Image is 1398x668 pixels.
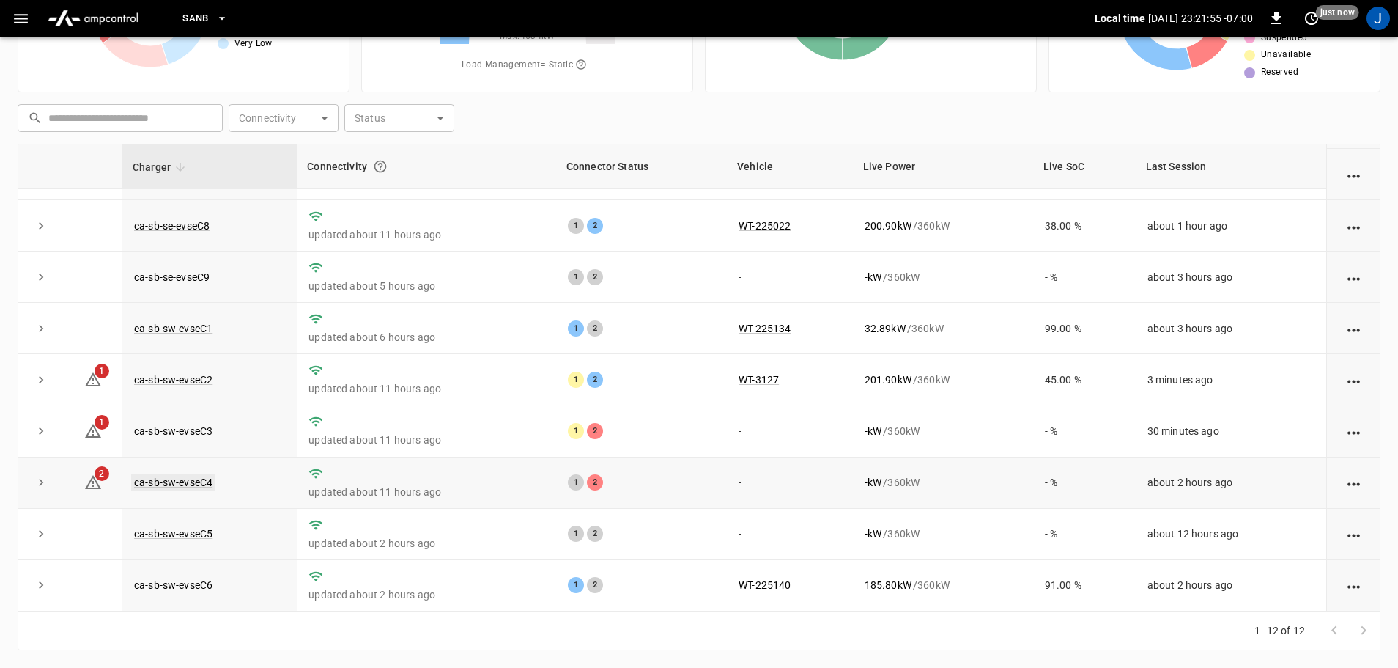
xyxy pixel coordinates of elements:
[727,144,853,189] th: Vehicle
[1033,354,1136,405] td: 45.00 %
[1261,48,1311,62] span: Unavailable
[1345,372,1363,387] div: action cell options
[739,579,791,591] a: WT-225140
[853,144,1033,189] th: Live Power
[587,269,603,285] div: 2
[134,271,210,283] a: ca-sb-se-evseC9
[1033,405,1136,457] td: - %
[865,321,1021,336] div: / 360 kW
[500,29,555,44] span: Max. 4634 kW
[568,269,584,285] div: 1
[568,577,584,593] div: 1
[308,485,544,499] p: updated about 11 hours ago
[865,578,1021,592] div: / 360 kW
[568,526,584,542] div: 1
[587,526,603,542] div: 2
[177,4,234,33] button: SanB
[1345,475,1363,490] div: action cell options
[865,475,881,490] p: - kW
[1033,509,1136,560] td: - %
[865,372,1021,387] div: / 360 kW
[556,144,727,189] th: Connector Status
[569,53,593,78] button: The system is using AmpEdge-configured limits for static load managment. Depending on your config...
[727,252,853,303] td: -
[308,227,544,242] p: updated about 11 hours ago
[134,425,212,437] a: ca-sb-sw-evseC3
[865,526,1021,541] div: / 360 kW
[1136,200,1326,252] td: about 1 hour ago
[865,219,911,233] p: 200.90 kW
[134,323,212,334] a: ca-sb-sw-evseC1
[134,220,210,232] a: ca-sb-se-evseC8
[308,381,544,396] p: updated about 11 hours ago
[568,372,584,388] div: 1
[1033,458,1136,509] td: - %
[1345,424,1363,438] div: action cell options
[1136,303,1326,354] td: about 3 hours ago
[1345,167,1363,182] div: action cell options
[587,423,603,439] div: 2
[865,321,906,336] p: 32.89 kW
[739,220,791,232] a: WT-225022
[95,415,109,430] span: 1
[133,158,190,176] span: Charger
[1136,509,1326,560] td: about 12 hours ago
[308,279,544,293] p: updated about 5 hours ago
[307,153,546,180] div: Connectivity
[865,219,1021,233] div: / 360 kW
[587,474,603,491] div: 2
[568,474,584,491] div: 1
[568,218,584,234] div: 1
[84,373,102,385] a: 1
[95,364,109,378] span: 1
[739,323,791,334] a: WT-225134
[1033,303,1136,354] td: 99.00 %
[84,476,102,488] a: 2
[134,528,212,540] a: ca-sb-sw-evseC5
[1366,7,1390,30] div: profile-icon
[865,526,881,541] p: - kW
[1300,7,1323,30] button: set refresh interval
[308,536,544,551] p: updated about 2 hours ago
[865,424,1021,438] div: / 360 kW
[739,374,779,386] a: WT-3127
[587,577,603,593] div: 2
[1345,526,1363,541] div: action cell options
[727,405,853,457] td: -
[30,266,52,288] button: expand row
[1033,200,1136,252] td: 38.00 %
[865,578,911,592] p: 185.80 kW
[234,37,273,51] span: Very Low
[30,215,52,237] button: expand row
[1261,31,1308,45] span: Suspended
[95,466,109,481] span: 2
[30,369,52,391] button: expand row
[865,270,881,285] p: - kW
[308,330,544,345] p: updated about 6 hours ago
[1136,405,1326,457] td: 30 minutes ago
[134,374,212,386] a: ca-sb-sw-evseC2
[1345,219,1363,233] div: action cell options
[308,433,544,447] p: updated about 11 hours ago
[84,425,102,436] a: 1
[308,587,544,602] p: updated about 2 hours ago
[865,475,1021,490] div: / 360 kW
[1345,578,1363,592] div: action cell options
[865,372,911,387] p: 201.90 kW
[131,474,215,491] a: ca-sb-sw-evseC4
[1261,65,1298,80] span: Reserved
[727,509,853,560] td: -
[182,10,209,27] span: SanB
[1136,252,1326,303] td: about 3 hours ago
[1345,270,1363,285] div: action cell options
[1136,354,1326,405] td: 3 minutes ago
[1033,252,1136,303] td: - %
[727,458,853,509] td: -
[30,574,52,596] button: expand row
[568,320,584,337] div: 1
[134,579,212,591] a: ca-sb-sw-evseC6
[587,218,603,234] div: 2
[30,318,52,339] button: expand row
[1345,321,1363,336] div: action cell options
[1148,11,1253,26] p: [DATE] 23:21:55 -07:00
